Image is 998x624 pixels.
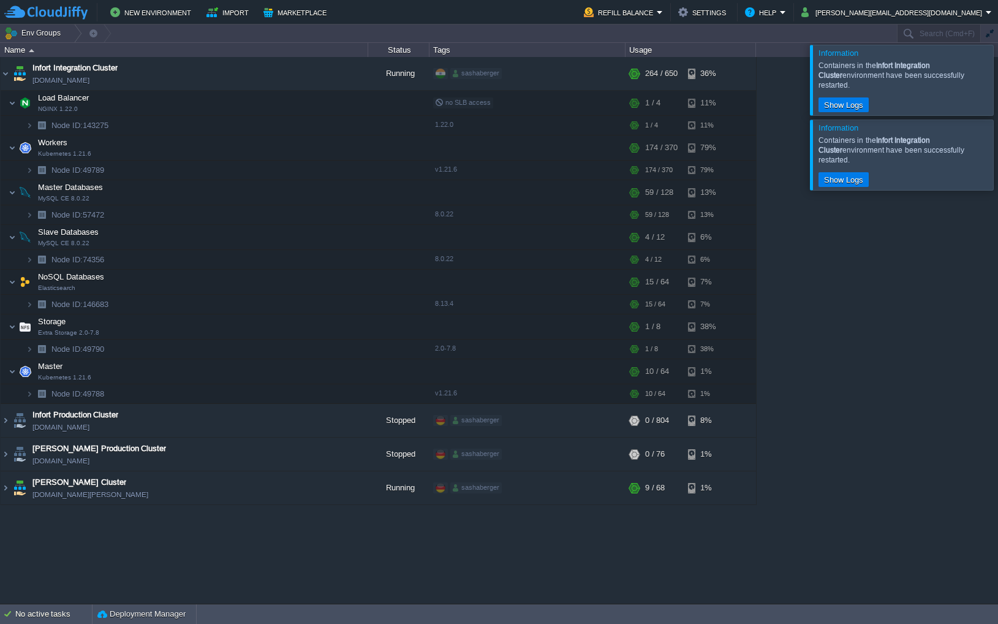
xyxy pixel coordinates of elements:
span: 8.13.4 [435,300,453,307]
div: 1% [688,471,728,504]
a: Infort Integration Cluster [32,62,118,74]
div: Stopped [368,404,429,437]
a: Node ID:49789 [50,165,106,175]
span: Information [818,123,858,132]
div: Name [1,43,368,57]
div: 174 / 370 [645,161,673,180]
span: 49788 [50,389,106,399]
div: 0 / 804 [645,404,669,437]
button: New Environment [110,5,195,20]
button: [PERSON_NAME][EMAIL_ADDRESS][DOMAIN_NAME] [801,5,986,20]
img: AMDAwAAAACH5BAEAAAAALAAAAAABAAEAAAICRAEAOw== [9,135,16,160]
div: 13% [688,180,728,205]
div: 11% [688,116,728,135]
img: AMDAwAAAACH5BAEAAAAALAAAAAABAAEAAAICRAEAOw== [17,225,34,249]
img: AMDAwAAAACH5BAEAAAAALAAAAAABAAEAAAICRAEAOw== [33,384,50,403]
img: AMDAwAAAACH5BAEAAAAALAAAAAABAAEAAAICRAEAOw== [17,91,34,115]
span: Storage [37,316,67,327]
div: sashaberger [450,449,502,460]
div: 38% [688,314,728,339]
span: Node ID: [51,389,83,398]
div: Stopped [368,438,429,471]
img: AMDAwAAAACH5BAEAAAAALAAAAAABAAEAAAICRAEAOw== [17,180,34,205]
a: [PERSON_NAME] Cluster [32,476,126,489]
img: AMDAwAAAACH5BAEAAAAALAAAAAABAAEAAAICRAEAOw== [1,404,10,437]
a: MasterKubernetes 1.21.6 [37,362,64,371]
span: v1.21.6 [435,166,457,173]
span: Node ID: [51,300,83,309]
div: 79% [688,161,728,180]
span: 49790 [50,344,106,354]
img: AMDAwAAAACH5BAEAAAAALAAAAAABAAEAAAICRAEAOw== [26,340,33,359]
div: 13% [688,205,728,224]
span: Kubernetes 1.21.6 [38,374,91,381]
div: 59 / 128 [645,180,673,205]
a: Node ID:49788 [50,389,106,399]
span: Information [818,48,858,58]
span: 8.0.22 [435,255,453,262]
div: sashaberger [450,482,502,493]
span: Load Balancer [37,93,91,103]
span: Node ID: [51,166,83,175]
span: Node ID: [51,255,83,264]
img: AMDAwAAAACH5BAEAAAAALAAAAAABAAEAAAICRAEAOw== [9,270,16,294]
img: CloudJiffy [4,5,88,20]
img: AMDAwAAAACH5BAEAAAAALAAAAAABAAEAAAICRAEAOw== [26,295,33,314]
span: 57472 [50,210,106,220]
span: Kubernetes 1.21.6 [38,150,91,158]
div: 7% [688,270,728,294]
img: AMDAwAAAACH5BAEAAAAALAAAAAABAAEAAAICRAEAOw== [26,161,33,180]
img: AMDAwAAAACH5BAEAAAAALAAAAAABAAEAAAICRAEAOw== [9,91,16,115]
span: Master [37,361,64,371]
a: Node ID:74356 [50,254,106,265]
a: StorageExtra Storage 2.0-7.8 [37,317,67,326]
div: 7% [688,295,728,314]
span: Node ID: [51,344,83,354]
div: 1 / 8 [645,340,658,359]
button: Import [206,5,252,20]
button: Refill Balance [584,5,657,20]
img: AMDAwAAAACH5BAEAAAAALAAAAAABAAEAAAICRAEAOw== [26,384,33,403]
a: [DOMAIN_NAME] [32,74,89,86]
a: Infort Production Cluster [32,409,118,421]
img: AMDAwAAAACH5BAEAAAAALAAAAAABAAEAAAICRAEAOw== [29,49,34,52]
img: AMDAwAAAACH5BAEAAAAALAAAAAABAAEAAAICRAEAOw== [26,250,33,269]
img: AMDAwAAAACH5BAEAAAAALAAAAAABAAEAAAICRAEAOw== [33,161,50,180]
span: MySQL CE 8.0.22 [38,195,89,202]
a: Node ID:57472 [50,210,106,220]
img: AMDAwAAAACH5BAEAAAAALAAAAAABAAEAAAICRAEAOw== [9,314,16,339]
span: NoSQL Databases [37,272,106,282]
div: 10 / 64 [645,384,665,403]
a: Master DatabasesMySQL CE 8.0.22 [37,183,105,192]
span: 49789 [50,165,106,175]
img: AMDAwAAAACH5BAEAAAAALAAAAAABAAEAAAICRAEAOw== [26,205,33,224]
button: Deployment Manager [97,608,186,620]
span: Node ID: [51,210,83,219]
div: 4 / 12 [645,225,665,249]
span: 146683 [50,299,110,310]
div: Containers in the environment have been successfully restarted. [818,135,990,165]
a: Node ID:143275 [50,120,110,131]
span: Master Databases [37,182,105,192]
button: Settings [678,5,730,20]
span: [PERSON_NAME] Production Cluster [32,443,166,455]
img: AMDAwAAAACH5BAEAAAAALAAAAAABAAEAAAICRAEAOw== [11,57,28,90]
span: 1.22.0 [435,121,453,128]
a: WorkersKubernetes 1.21.6 [37,138,69,147]
img: AMDAwAAAACH5BAEAAAAALAAAAAABAAEAAAICRAEAOw== [11,404,28,437]
button: Help [745,5,780,20]
div: 38% [688,340,728,359]
span: 74356 [50,254,106,265]
div: 174 / 370 [645,135,678,160]
span: Elasticsearch [38,284,75,292]
div: 15 / 64 [645,295,665,314]
div: 1 / 4 [645,116,658,135]
span: Workers [37,137,69,148]
div: 4 / 12 [645,250,662,269]
a: Node ID:49790 [50,344,106,354]
div: 1% [688,384,728,403]
img: AMDAwAAAACH5BAEAAAAALAAAAAABAAEAAAICRAEAOw== [1,57,10,90]
div: 1 / 8 [645,314,660,339]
